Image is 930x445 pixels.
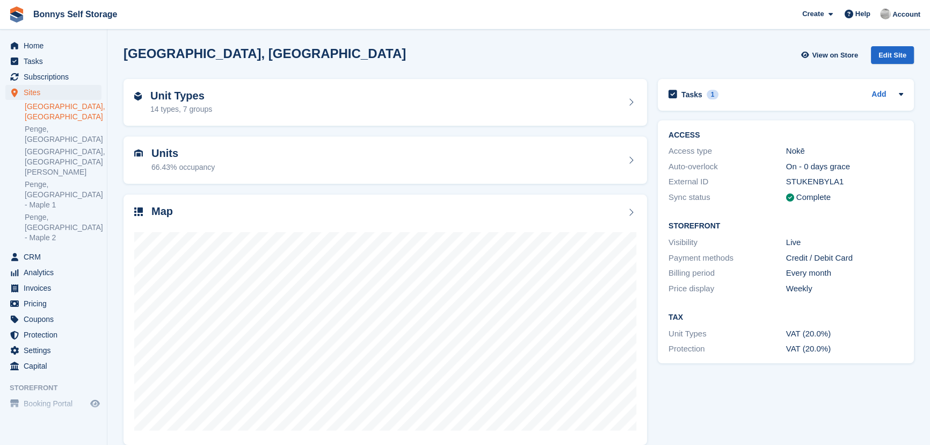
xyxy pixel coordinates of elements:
[123,137,647,184] a: Units 66.43% occupancy
[134,149,143,157] img: unit-icn-7be61d7bf1b0ce9d3e12c5938cc71ed9869f7b940bace4675aadf7bd6d80202e.svg
[24,327,88,342] span: Protection
[669,343,786,355] div: Protection
[5,312,101,327] a: menu
[151,162,215,173] div: 66.43% occupancy
[150,104,212,115] div: 14 types, 7 groups
[5,249,101,264] a: menu
[134,207,143,216] img: map-icn-33ee37083ee616e46c38cad1a60f524a97daa1e2b2c8c0bc3eb3415660979fc1.svg
[24,312,88,327] span: Coupons
[151,205,173,218] h2: Map
[5,85,101,100] a: menu
[796,191,831,204] div: Complete
[24,265,88,280] span: Analytics
[855,9,870,19] span: Help
[24,54,88,69] span: Tasks
[5,265,101,280] a: menu
[5,358,101,374] a: menu
[25,102,101,122] a: [GEOGRAPHIC_DATA], [GEOGRAPHIC_DATA]
[786,145,904,157] div: Nokē
[786,176,904,188] div: STUKENBYLA1
[892,9,920,20] span: Account
[5,69,101,84] a: menu
[151,147,215,160] h2: Units
[669,222,903,231] h2: Storefront
[150,90,212,102] h2: Unit Types
[10,383,107,393] span: Storefront
[25,124,101,145] a: Penge, [GEOGRAPHIC_DATA]
[786,267,904,279] div: Every month
[669,313,903,322] h2: Tax
[29,5,121,23] a: Bonnys Self Storage
[871,46,914,68] a: Edit Site
[9,6,25,23] img: stora-icon-8386f47178a22dfd0bd8f6a31ec36ba5ce8667c1dd55bd0f319d3a0aa187defe.svg
[24,343,88,358] span: Settings
[786,236,904,249] div: Live
[802,9,824,19] span: Create
[786,161,904,173] div: On - 0 days grace
[786,252,904,264] div: Credit / Debit Card
[24,396,88,411] span: Booking Portal
[681,90,702,99] h2: Tasks
[89,397,101,410] a: Preview store
[123,195,647,445] a: Map
[669,145,786,157] div: Access type
[880,9,891,19] img: James Bonny
[24,296,88,311] span: Pricing
[25,147,101,177] a: [GEOGRAPHIC_DATA], [GEOGRAPHIC_DATA][PERSON_NAME]
[5,54,101,69] a: menu
[25,212,101,243] a: Penge, [GEOGRAPHIC_DATA] - Maple 2
[5,327,101,342] a: menu
[669,131,903,140] h2: ACCESS
[5,38,101,53] a: menu
[669,191,786,204] div: Sync status
[24,85,88,100] span: Sites
[800,46,862,64] a: View on Store
[669,267,786,279] div: Billing period
[5,296,101,311] a: menu
[786,328,904,340] div: VAT (20.0%)
[669,236,786,249] div: Visibility
[24,358,88,374] span: Capital
[5,281,101,296] a: menu
[707,90,719,99] div: 1
[24,281,88,296] span: Invoices
[5,343,101,358] a: menu
[871,46,914,64] div: Edit Site
[24,38,88,53] span: Home
[669,283,786,295] div: Price display
[786,283,904,295] div: Weekly
[24,249,88,264] span: CRM
[5,396,101,411] a: menu
[25,180,101,210] a: Penge, [GEOGRAPHIC_DATA] - Maple 1
[786,343,904,355] div: VAT (20.0%)
[812,50,858,61] span: View on Store
[134,92,142,101] img: unit-type-icn-2b2737a686de81e16bb02015468b77c625bbabd49415b5ef34ead5e3b44a266d.svg
[669,176,786,188] div: External ID
[669,328,786,340] div: Unit Types
[669,161,786,173] div: Auto-overlock
[123,79,647,126] a: Unit Types 14 types, 7 groups
[669,252,786,264] div: Payment methods
[24,69,88,84] span: Subscriptions
[871,89,886,101] a: Add
[123,46,406,61] h2: [GEOGRAPHIC_DATA], [GEOGRAPHIC_DATA]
